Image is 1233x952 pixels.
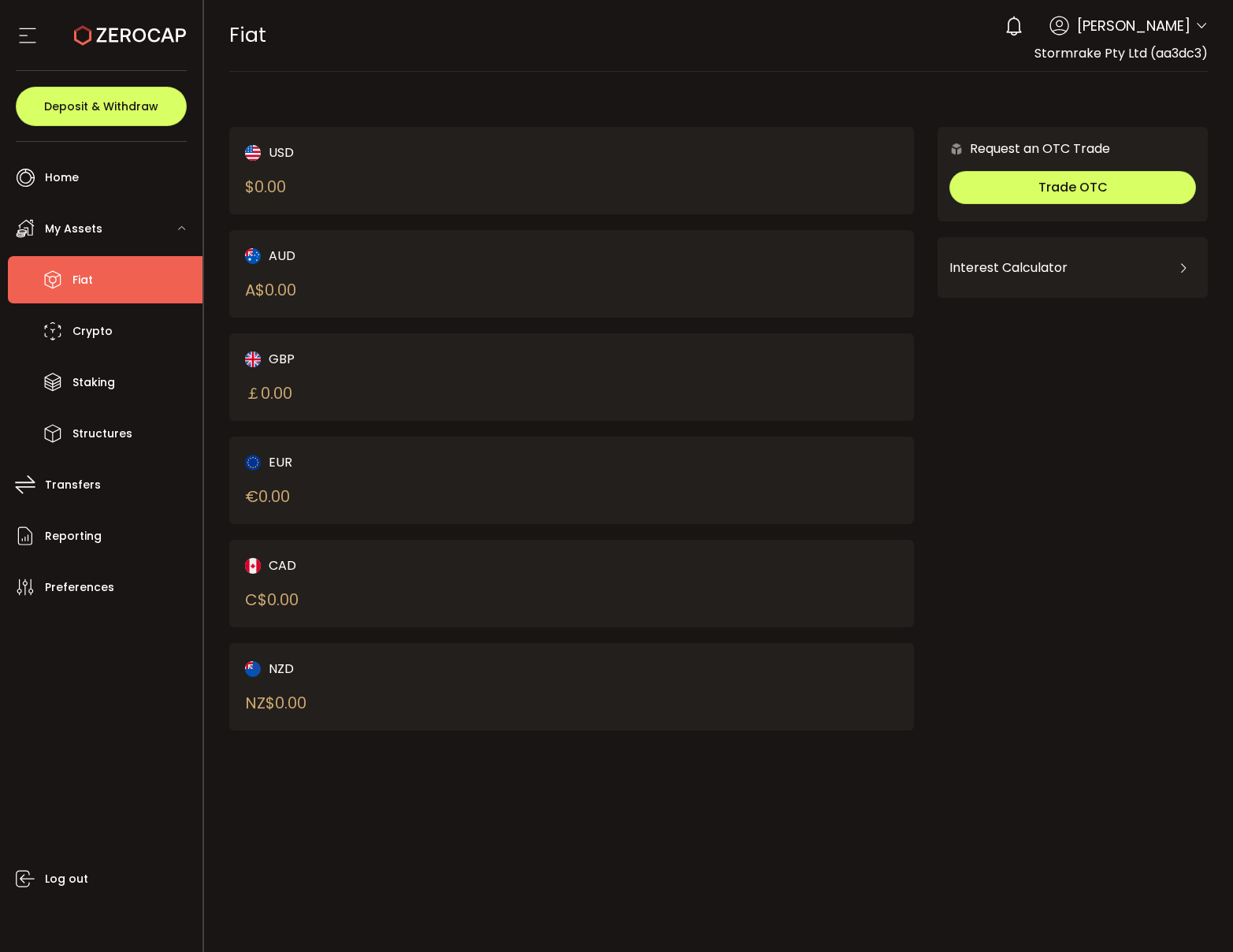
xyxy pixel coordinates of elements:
[45,576,114,599] span: Preferences
[245,588,299,612] div: C$ 0.00
[1038,178,1108,196] span: Trade OTC
[229,21,266,49] span: Fiat
[72,269,93,292] span: Fiat
[45,868,88,891] span: Log out
[245,452,539,472] div: EUR
[245,558,261,574] img: cad_portfolio.svg
[245,556,539,575] div: CAD
[245,248,261,264] img: aud_portfolio.svg
[245,278,296,302] div: A$ 0.00
[1077,15,1190,36] span: [PERSON_NAME]
[245,349,539,369] div: GBP
[245,246,539,266] div: AUD
[245,661,261,677] img: nzd_portfolio.svg
[245,485,290,508] div: € 0.00
[245,691,306,715] div: NZ$ 0.00
[72,422,132,445] span: Structures
[245,351,261,367] img: gbp_portfolio.svg
[245,145,261,161] img: usd_portfolio.svg
[45,525,102,548] span: Reporting
[72,320,113,343] span: Crypto
[949,171,1196,204] button: Trade OTC
[1034,44,1208,62] span: Stormrake Pty Ltd (aa3dc3)
[16,87,187,126] button: Deposit & Withdraw
[245,175,286,199] div: $ 0.00
[45,474,101,496] span: Transfers
[949,142,964,156] img: 6nGpN7MZ9FLuBP83NiajKbTRY4UzlzQtBKtCrLLspmCkSvCZHBKvY3NxgQaT5JnOQREvtQ257bXeeSTueZfAPizblJ+Fe8JwA...
[44,101,158,112] span: Deposit & Withdraw
[245,659,539,679] div: NZD
[245,143,539,162] div: USD
[45,218,102,240] span: My Assets
[45,166,79,189] span: Home
[938,139,1110,158] div: Request an OTC Trade
[245,381,292,405] div: ￡ 0.00
[72,371,115,394] span: Staking
[245,455,261,470] img: eur_portfolio.svg
[1045,782,1233,952] iframe: Chat Widget
[949,249,1196,287] div: Interest Calculator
